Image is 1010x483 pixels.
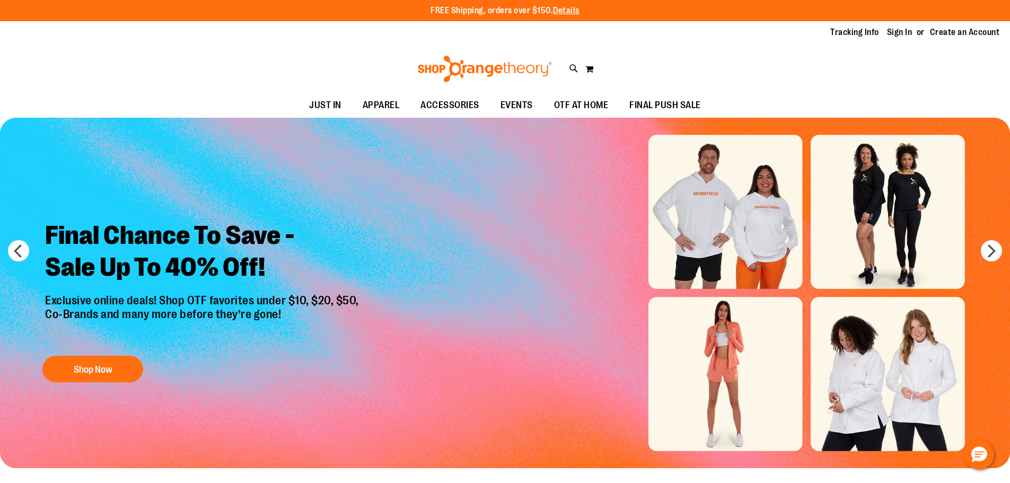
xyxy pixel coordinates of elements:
p: Exclusive online deals! Shop OTF favorites under $10, $20, $50, Co-Brands and many more before th... [37,294,370,346]
a: Final Chance To Save -Sale Up To 40% Off! Exclusive online deals! Shop OTF favorites under $10, $... [37,212,370,388]
span: JUST IN [309,93,341,117]
span: FINAL PUSH SALE [629,93,701,117]
a: Sign In [887,27,912,38]
a: OTF AT HOME [543,93,619,118]
span: ACCESSORIES [420,93,479,117]
h2: Final Chance To Save - Sale Up To 40% Off! [37,212,370,294]
a: JUST IN [298,93,352,118]
button: prev [8,240,29,261]
a: Create an Account [930,27,1000,38]
button: Hello, have a question? Let’s chat. [964,440,994,470]
a: Details [553,6,579,15]
span: EVENTS [500,93,533,117]
p: FREE Shipping, orders over $150. [431,5,579,17]
a: EVENTS [490,93,543,118]
a: APPAREL [352,93,410,118]
img: Shop Orangetheory [416,56,554,82]
a: Tracking Info [830,27,879,38]
span: OTF AT HOME [554,93,609,117]
a: FINAL PUSH SALE [619,93,712,118]
a: ACCESSORIES [410,93,490,118]
button: Shop Now [42,356,143,382]
button: next [981,240,1002,261]
span: APPAREL [363,93,400,117]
